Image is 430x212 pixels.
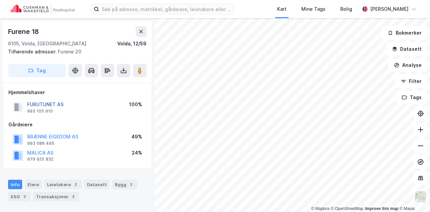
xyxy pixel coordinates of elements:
[8,40,86,48] div: 6105, Volda, [GEOGRAPHIC_DATA]
[117,40,146,48] div: Volda, 12/59
[8,26,40,37] div: Furene 18
[8,180,22,189] div: Info
[8,192,31,201] div: ESG
[84,180,110,189] div: Datasett
[33,192,79,201] div: Transaksjoner
[8,64,66,77] button: Tag
[386,42,427,56] button: Datasett
[396,91,427,104] button: Tags
[8,121,146,129] div: Gårdeiere
[277,5,287,13] div: Kart
[388,58,427,72] button: Analyse
[44,180,82,189] div: Leietakere
[132,149,142,157] div: 24%
[25,180,42,189] div: Eiere
[27,109,53,114] div: 993 105 910
[27,157,53,162] div: 979 925 832
[128,181,134,188] div: 2
[8,48,141,56] div: Furene 20
[396,180,430,212] div: Kontrollprogram for chat
[129,100,142,109] div: 100%
[331,206,363,211] a: OpenStreetMap
[365,206,398,211] a: Improve this map
[112,180,137,189] div: Bygg
[131,133,142,141] div: 49%
[8,49,58,54] span: Tilhørende adresser:
[395,75,427,88] button: Filter
[11,4,75,14] img: cushman-wakefield-realkapital-logo.202ea83816669bd177139c58696a8fa1.svg
[21,193,28,200] div: 2
[8,88,146,96] div: Hjemmelshaver
[396,180,430,212] iframe: Chat Widget
[370,5,408,13] div: [PERSON_NAME]
[27,141,54,146] div: 993 086 495
[311,206,330,211] a: Mapbox
[340,5,352,13] div: Bolig
[301,5,326,13] div: Mine Tags
[72,181,79,188] div: 2
[99,4,234,14] input: Søk på adresse, matrikkel, gårdeiere, leietakere eller personer
[382,26,427,40] button: Bokmerker
[70,193,77,200] div: 3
